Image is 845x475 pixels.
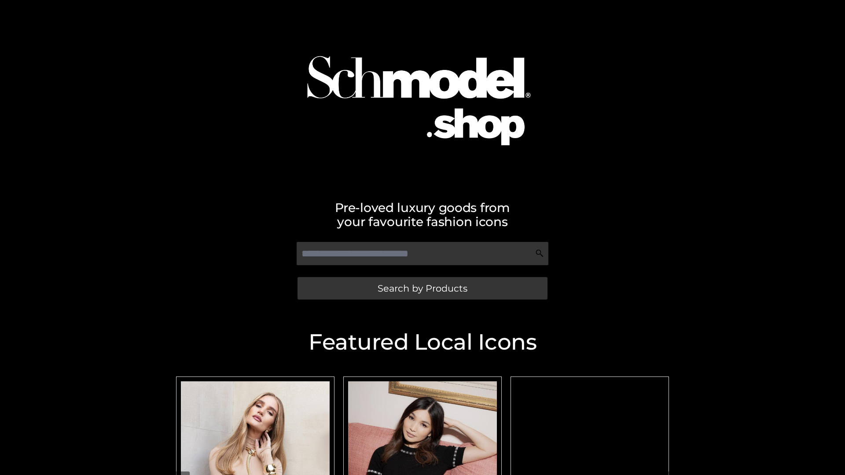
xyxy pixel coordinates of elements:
[172,331,673,353] h2: Featured Local Icons​
[535,249,544,258] img: Search Icon
[172,201,673,229] h2: Pre-loved luxury goods from your favourite fashion icons
[298,277,547,300] a: Search by Products
[378,284,467,293] span: Search by Products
